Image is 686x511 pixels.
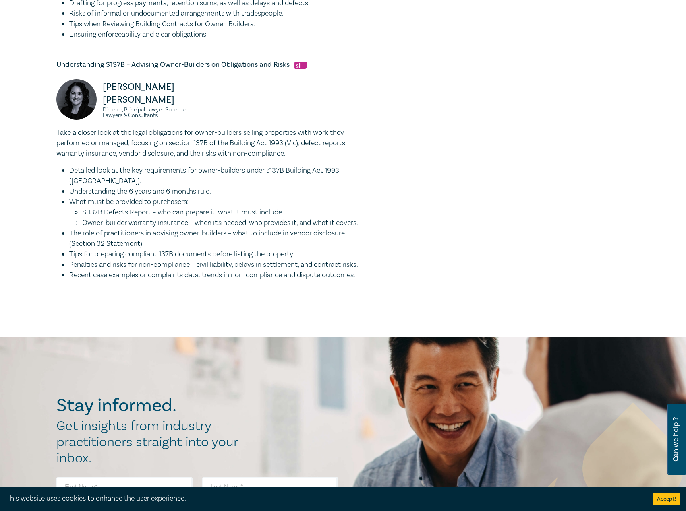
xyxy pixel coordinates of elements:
[69,186,363,197] li: Understanding the 6 years and 6 months rule.
[56,79,97,120] img: Donna Abu-Elias
[69,260,363,270] li: Penalties and risks for non-compliance – civil liability, delays in settlement, and contract risks.
[56,395,247,416] h2: Stay informed.
[69,19,363,29] li: Tips when Reviewing Building Contracts for Owner-Builders.
[672,409,680,470] span: Can we help ?
[653,493,680,505] button: Accept cookies
[103,80,205,106] p: [PERSON_NAME] [PERSON_NAME]
[69,270,363,280] li: Recent case examples or complaints data: trends in non-compliance and dispute outcomes.
[6,493,641,504] div: This website uses cookies to enhance the user experience.
[56,477,193,497] input: First Name*
[82,207,363,218] li: S 137B Defects Report – who can prepare it, what it must include.
[69,29,363,40] li: Ensuring enforceability and clear obligations.
[69,228,363,249] li: The role of practitioners in advising owner-builders – what to include in vendor disclosure (Sect...
[56,418,247,466] h2: Get insights from industry practitioners straight into your inbox.
[82,218,363,228] li: Owner-builder warranty insurance – when it's needed, who provides it, and what it covers.
[294,62,307,69] img: Substantive Law
[69,197,363,228] li: What must be provided to purchasers:
[56,128,363,159] p: Take a closer look at the legal obligations for owner-builders selling properties with work they ...
[103,107,205,118] small: Director, Principal Lawyer, Spectrum Lawyers & Consultants
[69,249,363,260] li: Tips for preparing compliant 137B documents before listing the property.
[56,60,363,70] h5: Understanding S137B – Advising Owner-Builders on Obligations and Risks
[202,477,338,497] input: Last Name*
[69,8,363,19] li: Risks of informal or undocumented arrangements with tradespeople.
[69,165,363,186] li: Detailed look at the key requirements for owner-builders under s137B Building Act 1993 ([GEOGRAPH...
